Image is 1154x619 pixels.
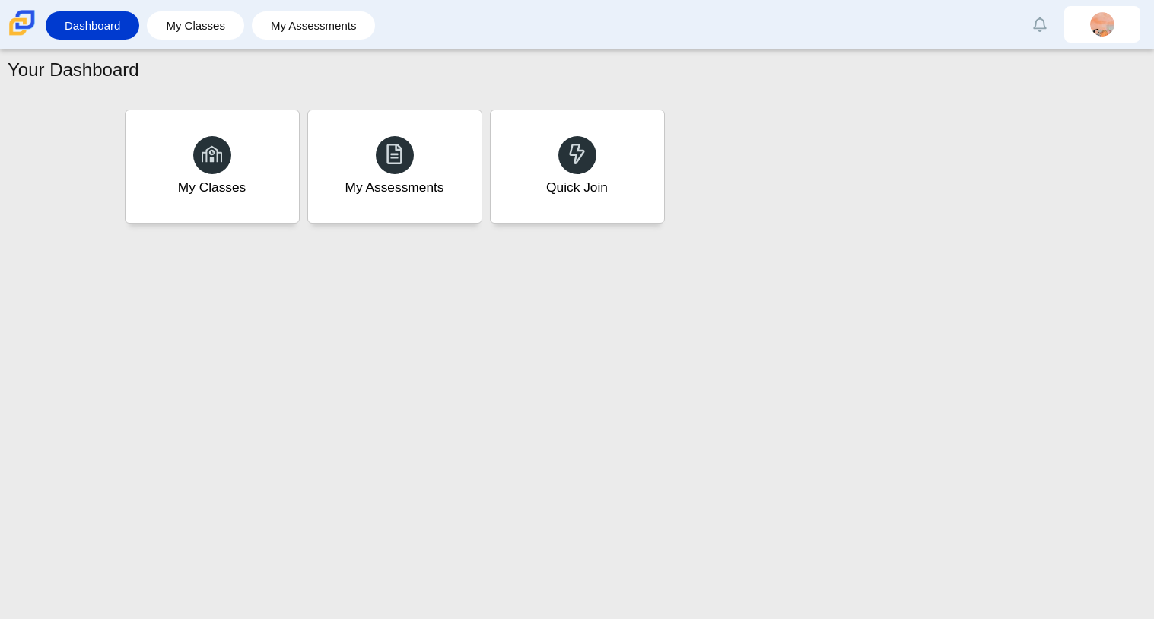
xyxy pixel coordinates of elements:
a: My Classes [154,11,237,40]
img: jordynn.kelly.VH80rL [1090,12,1114,37]
a: jordynn.kelly.VH80rL [1064,6,1140,43]
div: My Assessments [345,178,444,197]
img: Carmen School of Science & Technology [6,7,38,39]
a: Carmen School of Science & Technology [6,28,38,41]
h1: Your Dashboard [8,57,139,83]
a: My Assessments [259,11,368,40]
a: My Classes [125,110,300,224]
a: Alerts [1023,8,1057,41]
a: Dashboard [53,11,132,40]
div: My Classes [178,178,246,197]
a: Quick Join [490,110,665,224]
div: Quick Join [546,178,608,197]
a: My Assessments [307,110,482,224]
